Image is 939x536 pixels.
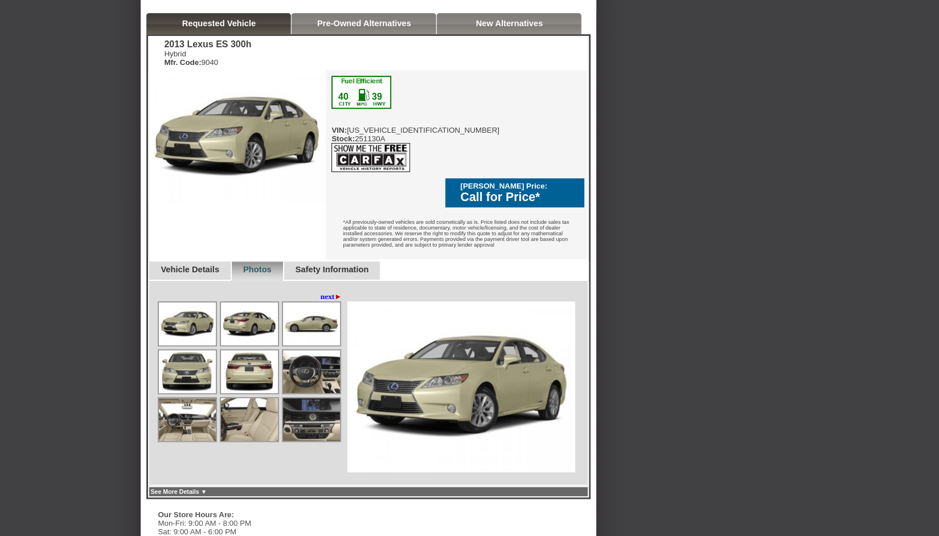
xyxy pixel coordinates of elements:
div: Our Store Hours Are: [158,510,323,519]
img: 2013 Lexus ES 300h [148,70,326,203]
div: *All previously-owned vehicles are sold cosmetically as is. Price listed does not include sales t... [326,211,588,259]
img: Image.aspx [221,350,278,393]
img: Image.aspx [159,302,216,345]
a: New Alternatives [476,19,543,28]
img: Image.aspx [159,398,216,441]
div: [PERSON_NAME] Price: [460,182,579,190]
span: ► [334,292,342,301]
a: Pre-Owned Alternatives [317,19,411,28]
img: icon_carfax.png [331,143,410,172]
div: 40 [337,92,349,102]
a: See More Details ▼ [150,488,207,495]
img: Image.aspx [221,302,278,345]
div: [US_VEHICLE_IDENTIFICATION_NUMBER] 251130A [331,76,499,174]
img: Image.aspx [221,398,278,441]
a: Safety Information [296,265,369,274]
b: Stock: [331,134,355,143]
img: Image.aspx [283,302,340,345]
a: Vehicle Details [161,265,219,274]
b: Mfr. Code: [164,58,201,67]
a: next► [321,292,342,301]
img: Image.aspx [347,301,575,472]
img: Image.aspx [283,350,340,393]
a: Requested Vehicle [182,19,256,28]
img: Image.aspx [159,350,216,393]
div: 39 [371,92,383,102]
b: VIN: [331,126,347,134]
img: Image.aspx [283,398,340,441]
div: 2013 Lexus ES 300h [164,39,251,50]
div: Call for Price* [460,190,579,204]
a: Photos [243,265,272,274]
div: Hybrid 9040 [164,50,251,67]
